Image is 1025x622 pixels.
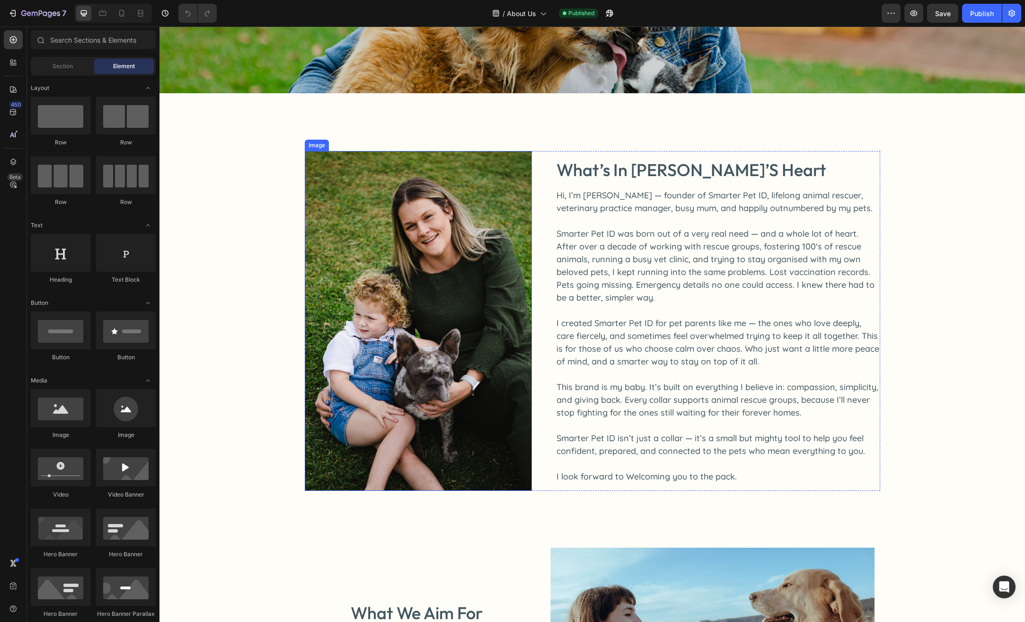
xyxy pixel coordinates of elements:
h2: what we aim for [150,575,363,597]
input: Search Sections & Elements [31,30,156,49]
div: Publish [970,9,994,18]
span: Button [31,299,48,307]
div: Heading [31,275,90,284]
span: Save [935,9,951,18]
span: Element [113,62,135,71]
div: Open Intercom Messenger [993,576,1016,598]
div: Button [31,353,90,362]
span: About Us [507,9,536,18]
div: Row [31,138,90,147]
div: Image [31,431,90,439]
span: Toggle open [141,373,156,388]
div: Hero Banner [31,610,90,618]
span: Layout [31,84,49,92]
span: Section [53,62,73,71]
div: Hero Banner Parallax [96,610,156,618]
div: Beta [7,173,23,181]
p: 7 [62,8,66,19]
span: / [503,9,505,18]
div: Hero Banner [96,550,156,559]
div: Video [31,490,90,499]
div: Row [96,198,156,206]
span: Toggle open [141,218,156,233]
span: Published [568,9,594,18]
div: Button [96,353,156,362]
span: Media [31,376,47,385]
p: Hi, I’m [PERSON_NAME] — founder of Smarter Pet ID, lifelong animal rescuer, veterinary practice m... [397,162,720,277]
span: Text [31,221,43,230]
h2: what’s in [PERSON_NAME]’s heart [396,132,721,154]
div: Image [96,431,156,439]
span: Toggle open [141,80,156,96]
div: Hero Banner [31,550,90,559]
iframe: Design area [159,27,1025,622]
p: I created Smarter Pet ID for pet parents like me — the ones who love deeply, care fiercely, and s... [397,290,720,456]
button: Save [927,4,958,23]
div: Row [96,138,156,147]
div: Undo/Redo [178,4,217,23]
div: 450 [9,101,23,108]
span: Toggle open [141,295,156,311]
button: 7 [4,4,71,23]
button: Publish [962,4,1002,23]
div: Row [31,198,90,206]
div: Text Block [96,275,156,284]
div: Video Banner [96,490,156,499]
